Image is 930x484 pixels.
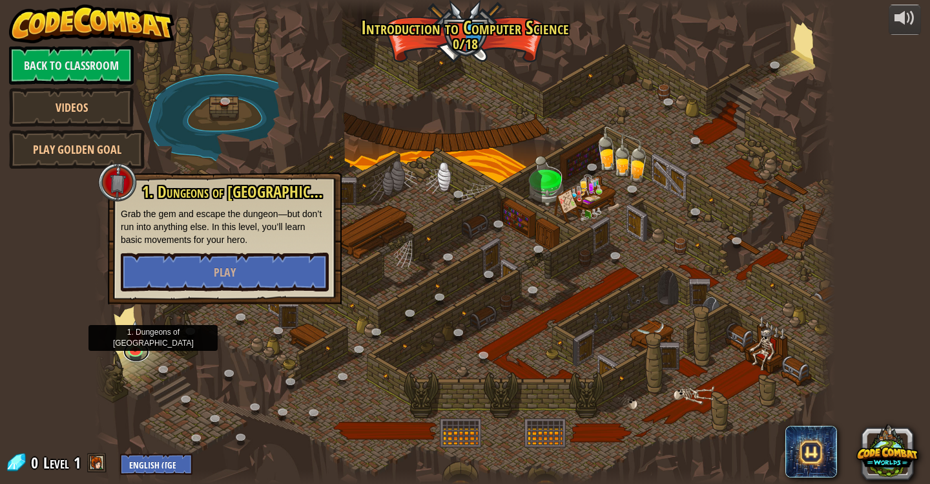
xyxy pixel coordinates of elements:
span: Play [214,264,236,280]
span: Level [43,452,69,474]
span: 0 [31,452,42,473]
img: CodeCombat - Learn how to code by playing a game [9,5,174,43]
p: Grab the gem and escape the dungeon—but don’t run into anything else. In this level, you’ll learn... [121,207,329,246]
span: 1 [74,452,81,473]
img: level-banner-unstarted.png [127,320,145,352]
a: Videos [9,88,134,127]
button: Adjust volume [889,5,921,35]
a: Back to Classroom [9,46,134,85]
span: 1. Dungeons of [GEOGRAPHIC_DATA] [142,181,352,203]
button: Play [121,253,329,291]
a: Play Golden Goal [9,130,145,169]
